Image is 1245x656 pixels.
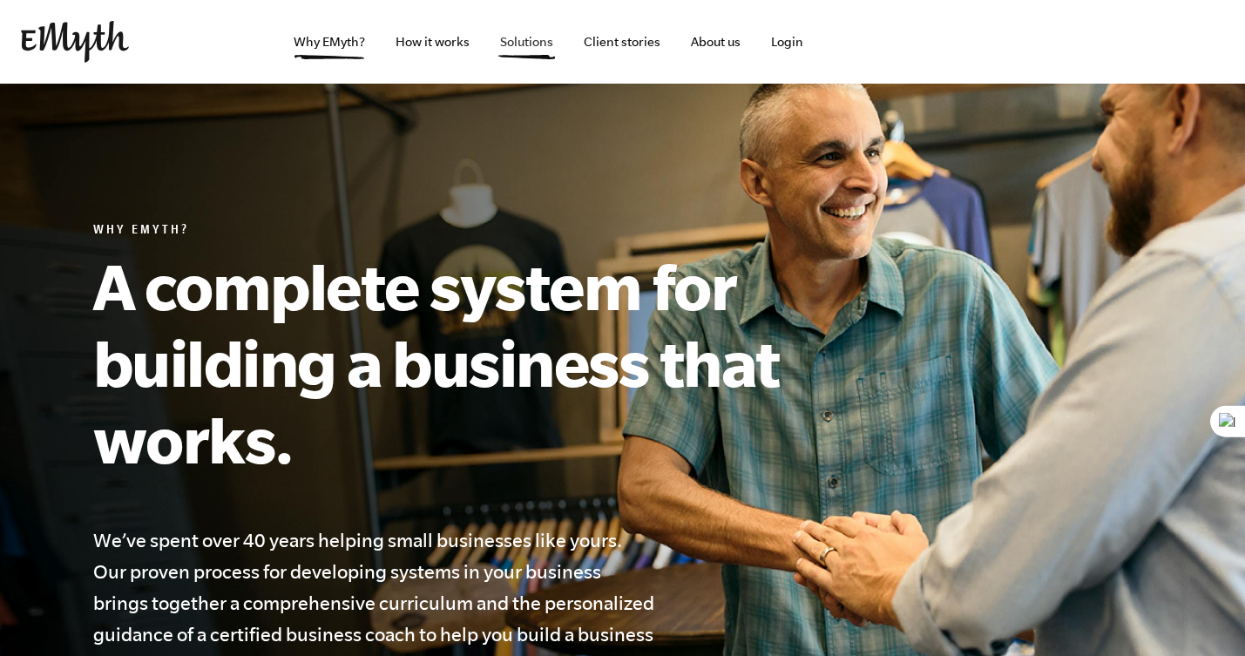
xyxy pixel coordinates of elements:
iframe: Chat Widget [1158,572,1245,656]
h1: A complete system for building a business that works. [93,247,860,477]
iframe: Embedded CTA [849,23,1032,61]
h6: Why EMyth? [93,223,860,240]
iframe: Embedded CTA [1041,23,1224,61]
img: EMyth [21,21,129,63]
